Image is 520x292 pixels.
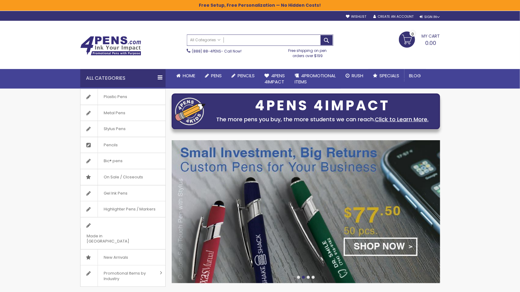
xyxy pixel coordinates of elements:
[375,115,429,123] a: Click to Learn More.
[190,38,221,42] span: All Categories
[98,201,162,217] span: Highlighter Pens / Markers
[399,31,440,47] a: 0.00 0
[98,250,134,265] span: New Arrivals
[200,69,227,82] a: Pens
[98,169,149,185] span: On Sale / Closeouts
[81,185,165,201] a: Gel Ink Pens
[81,137,165,153] a: Pencils
[183,72,195,79] span: Home
[380,72,400,79] span: Specials
[80,69,166,87] div: All Categories
[192,49,221,54] a: (888) 88-4PENS
[175,97,206,125] img: four_pen_logo.png
[98,265,158,287] span: Promotional Items by Industry
[260,69,290,89] a: 4Pens4impact
[80,36,141,56] img: 4Pens Custom Pens and Promotional Products
[412,31,414,37] span: 0
[282,46,333,58] div: Free shipping on pen orders over $199
[187,35,224,45] a: All Categories
[172,69,200,82] a: Home
[98,185,134,201] span: Gel Ink Pens
[98,137,124,153] span: Pencils
[81,265,165,287] a: Promotional Items by Industry
[98,105,132,121] span: Metal Pens
[81,169,165,185] a: On Sale / Closeouts
[404,69,426,82] a: Blog
[295,72,336,85] span: 4PROMOTIONAL ITEMS
[172,140,440,283] img: /custom-soft-touch-pen-metal-barrel.html
[81,228,150,249] span: Made in [GEOGRAPHIC_DATA]
[98,121,132,137] span: Stylus Pens
[265,72,285,85] span: 4Pens 4impact
[81,153,165,169] a: Bic® pens
[81,217,165,249] a: Made in [GEOGRAPHIC_DATA]
[98,153,129,169] span: Bic® pens
[209,99,437,112] div: 4PENS 4IMPACT
[81,201,165,217] a: Highlighter Pens / Markers
[341,69,368,82] a: Rush
[425,39,436,47] span: 0.00
[346,14,366,19] a: Wishlist
[409,72,421,79] span: Blog
[420,15,440,19] div: Sign In
[192,49,242,54] span: - Call Now!
[290,69,341,89] a: 4PROMOTIONALITEMS
[81,250,165,265] a: New Arrivals
[81,121,165,137] a: Stylus Pens
[368,69,404,82] a: Specials
[238,72,255,79] span: Pencils
[98,89,134,105] span: Plastic Pens
[227,69,260,82] a: Pencils
[81,89,165,105] a: Plastic Pens
[373,14,414,19] a: Create an Account
[81,105,165,121] a: Metal Pens
[211,72,222,79] span: Pens
[209,115,437,124] div: The more pens you buy, the more students we can reach.
[352,72,364,79] span: Rush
